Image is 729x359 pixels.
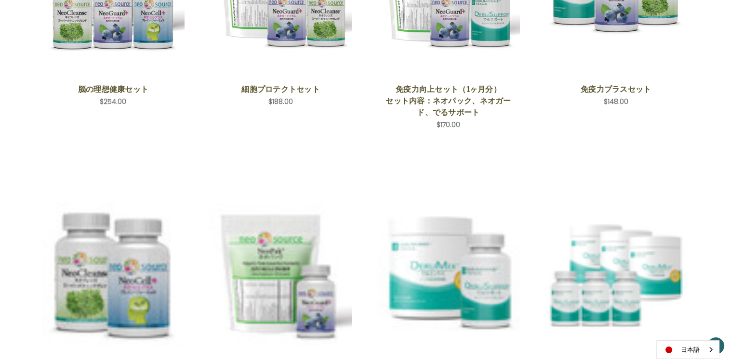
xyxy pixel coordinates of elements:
b: 免疫力向上セット（1ヶ月分） [396,84,501,94]
div: Language [656,340,719,359]
img: 腸の健康セット 3個 [544,214,688,333]
img: 必須セット [209,202,352,345]
span: $254.00 [100,97,126,106]
img: 腸の健康セット [377,202,520,345]
span: $188.00 [268,97,293,106]
a: 免疫力プラスセット [550,83,682,95]
aside: Language selected: 日本語 [656,340,719,359]
a: 日本語 [657,341,719,359]
a: 免疫力向上セット（1ヶ月分） セット内容：ネオパック、ネオガード、でるサポート [382,83,515,118]
span: $170.00 [437,120,460,129]
a: 脳の理想健康セット [47,83,179,95]
a: 細胞プロテクトセット [214,83,347,95]
img: ブレインパワーセット [42,202,185,345]
span: $148.00 [604,97,628,106]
